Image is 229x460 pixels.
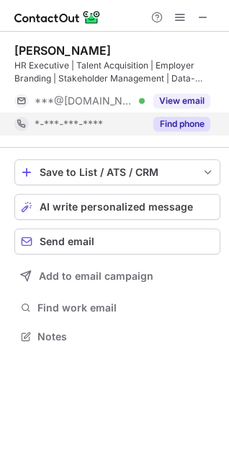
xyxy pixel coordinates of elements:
div: [PERSON_NAME] [14,43,111,58]
div: Save to List / ATS / CRM [40,167,195,178]
button: save-profile-one-click [14,159,220,185]
button: Send email [14,229,220,255]
img: ContactOut v5.3.10 [14,9,101,26]
div: HR Executive | Talent Acquisition | Employer Branding | Stakeholder Management | Data-Driven Hiri... [14,59,220,85]
span: Notes [37,330,215,343]
button: Add to email campaign [14,263,220,289]
button: Reveal Button [153,94,210,108]
button: AI write personalized message [14,194,220,220]
button: Find work email [14,298,220,318]
button: Notes [14,327,220,347]
span: Add to email campaign [39,270,153,282]
span: AI write personalized message [40,201,193,213]
span: Send email [40,236,94,247]
button: Reveal Button [153,117,210,131]
span: Find work email [37,301,215,314]
span: ***@[DOMAIN_NAME] [35,94,134,107]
